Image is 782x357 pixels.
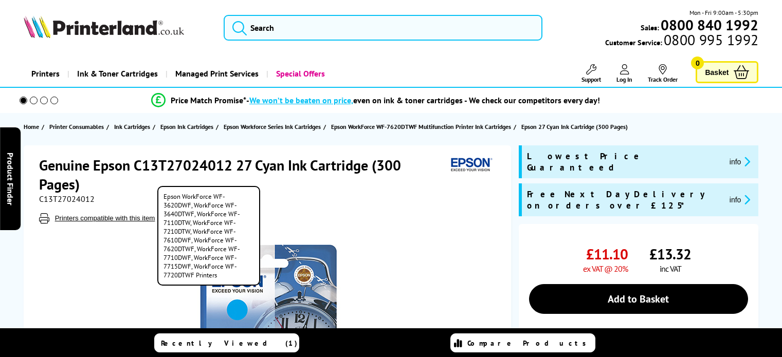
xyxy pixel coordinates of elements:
span: Recently Viewed (1) [161,339,298,348]
a: Epson Workforce Series Ink Cartridges [224,121,323,132]
span: Mon - Fri 9:00am - 5:30pm [689,8,758,17]
button: promo-description [726,156,754,167]
span: Basket [705,65,729,79]
a: 0800 840 1992 [659,20,758,30]
a: Epson 27 Cyan Ink Cartridge (300 Pages) [521,121,630,132]
a: Printerland Logo [24,15,211,40]
span: £11.10 [586,245,628,264]
a: Printer Consumables [49,121,106,132]
a: Epson WorkForce WF-7620DTWF Multifunction Printer Ink Cartridges [331,121,514,132]
span: Ink Cartridges [114,121,150,132]
span: Epson Ink Cartridges [160,121,213,132]
span: Support [581,76,601,83]
a: Ink & Toner Cartridges [67,61,166,87]
span: Compare Products [467,339,592,348]
div: - even on ink & toner cartridges - We check our competitors every day! [246,95,600,105]
span: inc VAT [660,264,681,274]
a: Add to Basket [529,284,749,314]
img: Epson [447,156,494,175]
span: Ink & Toner Cartridges [77,61,158,87]
a: Compare Products [450,333,595,352]
span: Price Match Promise* [171,95,246,105]
span: Log In [616,76,632,83]
span: Lowest Price Guaranteed [527,151,721,173]
span: 0 [691,57,704,69]
span: Product Finder [5,152,15,205]
a: Managed Print Services [166,61,266,87]
a: Recently Viewed (1) [154,333,299,352]
span: Printer Consumables [49,121,104,132]
a: Track Order [648,64,678,83]
a: Epson Ink Cartridges [160,121,216,132]
span: £13.32 [649,245,691,264]
button: Printers compatible with this item [52,214,158,222]
a: Support [581,64,601,83]
button: promo-description [726,194,754,205]
li: modal_Promise [5,91,746,109]
span: We won’t be beaten on price, [249,95,353,105]
input: Search [224,15,542,41]
span: Free Next Day Delivery on orders over £125* [527,189,721,211]
span: Epson Workforce Series Ink Cartridges [224,121,321,132]
a: Ink Cartridges [114,121,153,132]
span: C13T27024012 [39,194,95,204]
span: Sales: [641,23,659,32]
a: Basket 0 [696,61,758,83]
span: Epson WorkForce WF-3620DWF, WorkForce WF-3640DTWF, WorkForce WF-7110DTW, WorkForce WF-7210DTW, Wo... [157,186,260,286]
a: Log In [616,64,632,83]
span: Epson 27 Cyan Ink Cartridge (300 Pages) [521,121,628,132]
a: Home [24,121,42,132]
span: 0800 995 1992 [662,35,758,45]
span: Epson WorkForce WF-7620DTWF Multifunction Printer Ink Cartridges [331,121,511,132]
a: Printers [24,61,67,87]
h1: Genuine Epson C13T27024012 27 Cyan Ink Cartridge (300 Pages) [39,156,447,194]
span: Home [24,121,39,132]
span: Customer Service: [605,35,758,47]
b: 0800 840 1992 [661,15,758,34]
a: Special Offers [266,61,333,87]
span: ex VAT @ 20% [583,264,628,274]
img: Printerland Logo [24,15,184,38]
